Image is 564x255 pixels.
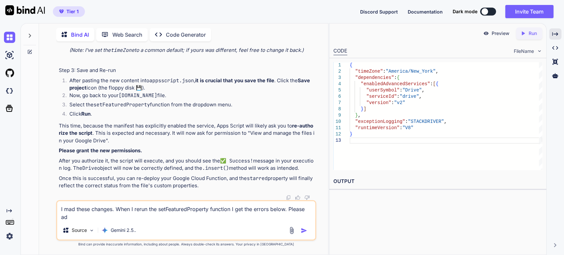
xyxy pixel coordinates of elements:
[355,75,394,80] span: "dependencies"
[355,125,399,130] span: "runtimeVersion"
[360,106,363,112] span: }
[333,100,341,106] div: 7
[195,77,274,84] strong: it is crucial that you save the file
[59,67,315,74] h4: Step 3: Save and Re-run
[71,31,89,39] p: Bind AI
[399,94,419,99] span: "drive"
[492,30,509,37] p: Preview
[394,75,396,80] span: :
[350,62,352,68] span: {
[333,81,341,87] div: 4
[408,8,443,15] button: Documentation
[333,47,347,55] div: CODE
[529,30,537,37] p: Run
[402,88,422,93] span: "Drive"
[64,77,315,92] li: After pasting the new content into , . Click the icon (the floppy disk 💾).
[355,113,358,118] span: }
[333,62,341,68] div: 1
[333,119,341,125] div: 10
[366,100,391,105] span: "version"
[53,6,85,17] button: premiumTier 1
[4,50,15,61] img: ai-studio
[81,111,91,117] strong: Run
[386,69,435,74] span: "America/New_York"
[333,93,341,100] div: 6
[514,48,534,55] span: FileName
[333,106,341,112] div: 8
[355,69,383,74] span: "timeZone"
[333,75,341,81] div: 3
[56,242,317,247] p: Bind can provide inaccurate information, including about people. Always double-check its answers....
[4,231,15,242] img: settings
[247,175,268,182] code: starred
[402,125,413,130] span: "V8"
[333,68,341,75] div: 2
[433,81,435,87] span: [
[333,137,341,144] div: 13
[333,87,341,93] div: 5
[537,48,542,54] img: chevron down
[399,125,402,130] span: :
[82,165,97,171] code: Drive
[483,30,489,36] img: preview
[59,147,142,154] strong: Please grant the new permissions.
[422,88,424,93] span: ,
[397,94,399,99] span: :
[329,174,546,189] h2: OUTPUT
[408,119,444,124] span: "STACKDRIVER"
[419,94,422,99] span: ,
[394,100,405,105] span: "v2"
[4,32,15,43] img: chat
[360,8,398,15] button: Discord Support
[149,77,194,84] code: appsscript.json
[397,75,399,80] span: {
[295,195,300,200] img: like
[59,175,315,190] p: Once this is successful, you can re-deploy your Google Cloud Function, and the property will fina...
[220,158,253,164] code: ✅ Success!
[435,69,438,74] span: ,
[4,85,15,96] img: darkCloudIdeIcon
[119,92,157,99] code: [DOMAIN_NAME]
[360,9,398,15] span: Discord Support
[383,69,386,74] span: :
[505,5,553,18] button: Invite Team
[64,110,315,120] li: Click .
[301,227,307,234] img: icon
[304,195,310,200] img: dislike
[64,92,315,101] li: Now, go back to your file.
[399,88,402,93] span: :
[202,165,229,171] code: .insert()
[64,101,315,110] li: Select the function from the dropdown menu.
[355,119,405,124] span: "exceptionLogging"
[59,122,315,145] p: This time, because the manifest has explicitly enabled the service, Apps Script will likely ask y...
[89,228,94,233] img: Pick Models
[360,81,430,87] span: "enabledAdvancedServices"
[444,119,446,124] span: ,
[366,88,399,93] span: "userSymbol"
[59,157,315,172] p: After you authorize it, the script will execute, and you should see the message in your execution...
[57,201,316,221] textarea: I mad these changes. When I rerun the setFeaturedProperty function I get the errors below. Please ad
[363,106,366,112] span: ]
[5,5,45,15] img: Bind AI
[166,31,206,39] p: Code Generator
[453,8,477,15] span: Dark mode
[72,227,87,234] p: Source
[366,94,396,99] span: "serviceId"
[112,31,142,39] p: Web Search
[94,101,150,108] code: setFeaturedProperty
[286,195,291,200] img: copy
[435,81,438,87] span: {
[4,67,15,79] img: githubLight
[358,113,360,118] span: ,
[430,81,432,87] span: :
[333,112,341,119] div: 9
[333,125,341,131] div: 11
[111,227,136,234] p: Gemini 2.5..
[350,131,352,137] span: }
[69,47,304,53] em: (Note: I've set the to a common default; if yours was different, feel free to change it back.)
[111,47,134,54] code: timeZone
[408,9,443,15] span: Documentation
[59,10,64,14] img: premium
[333,131,341,137] div: 12
[391,100,394,105] span: :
